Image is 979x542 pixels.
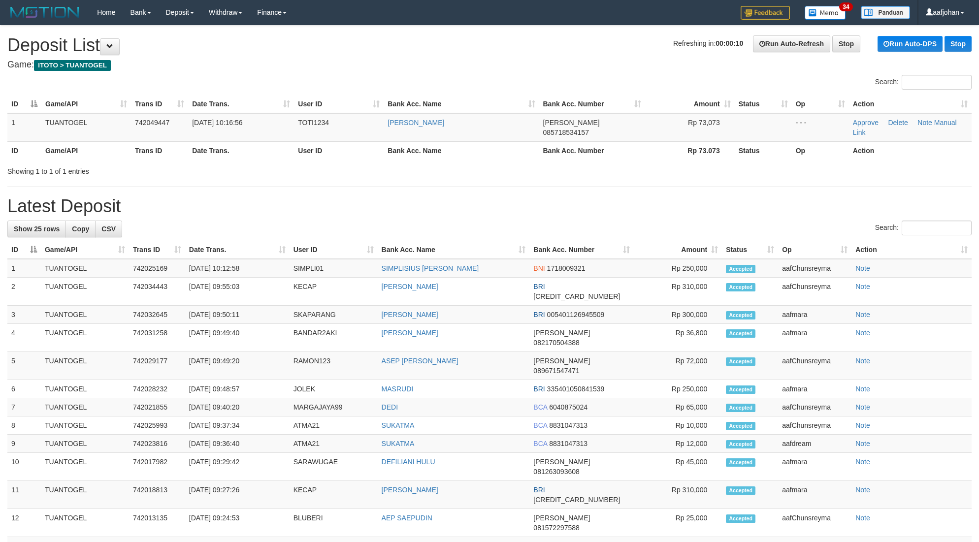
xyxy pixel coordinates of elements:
[549,440,587,447] span: Copy 8831047313 to clipboard
[7,141,41,159] th: ID
[855,385,870,393] a: Note
[688,119,720,127] span: Rp 73,073
[290,380,378,398] td: JOLEK
[41,324,129,352] td: TUANTOGEL
[634,509,722,537] td: Rp 25,000
[634,306,722,324] td: Rp 300,000
[41,453,129,481] td: TUANTOGEL
[778,509,851,537] td: aafChunsreyma
[135,119,169,127] span: 742049447
[792,113,849,142] td: - - -
[878,36,943,52] a: Run Auto-DPS
[129,453,185,481] td: 742017982
[726,329,755,338] span: Accepted
[290,481,378,509] td: KECAP
[185,509,290,537] td: [DATE] 09:24:53
[188,141,294,159] th: Date Trans.
[853,119,879,127] a: Approve
[533,339,579,347] span: Copy 082170504388 to clipboard
[7,398,41,416] td: 7
[778,352,851,380] td: aafChunsreyma
[547,311,605,319] span: Copy 005401126945509 to clipboard
[778,435,851,453] td: aafdream
[41,509,129,537] td: TUANTOGEL
[290,416,378,435] td: ATMA21
[382,283,438,290] a: [PERSON_NAME]
[131,141,188,159] th: Trans ID
[634,259,722,278] td: Rp 250,000
[849,95,972,113] th: Action: activate to sort column ascending
[290,259,378,278] td: SIMPLI01
[533,311,545,319] span: BRI
[129,278,185,306] td: 742034443
[861,6,910,19] img: panduan.png
[716,39,743,47] strong: 00:00:10
[131,95,188,113] th: Trans ID: activate to sort column ascending
[533,264,545,272] span: BNI
[726,357,755,366] span: Accepted
[875,75,972,90] label: Search:
[41,306,129,324] td: TUANTOGEL
[529,241,634,259] th: Bank Acc. Number: activate to sort column ascending
[34,60,111,71] span: ITOTO > TUANTOGEL
[855,311,870,319] a: Note
[832,35,860,52] a: Stop
[855,514,870,522] a: Note
[805,6,846,20] img: Button%20Memo.svg
[7,162,400,176] div: Showing 1 to 1 of 1 entries
[875,221,972,235] label: Search:
[294,95,384,113] th: User ID: activate to sort column ascending
[382,458,435,466] a: DEFILIANI HULU
[382,421,415,429] a: SUKATMA
[634,435,722,453] td: Rp 12,000
[290,306,378,324] td: SKAPARANG
[7,5,82,20] img: MOTION_logo.png
[382,357,458,365] a: ASEP [PERSON_NAME]
[549,403,587,411] span: Copy 6040875024 to clipboard
[290,453,378,481] td: SARAWUGAE
[185,352,290,380] td: [DATE] 09:49:20
[726,458,755,467] span: Accepted
[290,398,378,416] td: MARGAJAYA99
[533,403,547,411] span: BCA
[7,416,41,435] td: 8
[726,265,755,273] span: Accepted
[65,221,96,237] a: Copy
[185,259,290,278] td: [DATE] 10:12:58
[7,221,66,237] a: Show 25 rows
[917,119,932,127] a: Note
[533,367,579,375] span: Copy 089671547471 to clipboard
[645,141,735,159] th: Rp 73.073
[855,486,870,494] a: Note
[543,128,589,136] span: Copy 085718534157 to clipboard
[129,241,185,259] th: Trans ID: activate to sort column ascending
[533,486,545,494] span: BRI
[855,329,870,337] a: Note
[41,141,131,159] th: Game/API
[7,60,972,70] h4: Game:
[888,119,908,127] a: Delete
[634,398,722,416] td: Rp 65,000
[792,141,849,159] th: Op
[185,453,290,481] td: [DATE] 09:29:42
[185,481,290,509] td: [DATE] 09:27:26
[853,119,957,136] a: Manual Link
[855,357,870,365] a: Note
[185,435,290,453] td: [DATE] 09:36:40
[539,95,645,113] th: Bank Acc. Number: activate to sort column ascending
[384,141,539,159] th: Bank Acc. Name
[382,329,438,337] a: [PERSON_NAME]
[634,241,722,259] th: Amount: activate to sort column ascending
[851,241,972,259] th: Action: activate to sort column ascending
[547,385,605,393] span: Copy 335401050841539 to clipboard
[7,241,41,259] th: ID: activate to sort column descending
[533,514,590,522] span: [PERSON_NAME]
[634,352,722,380] td: Rp 72,000
[543,119,600,127] span: [PERSON_NAME]
[855,458,870,466] a: Note
[533,283,545,290] span: BRI
[7,113,41,142] td: 1
[726,422,755,430] span: Accepted
[7,324,41,352] td: 4
[185,306,290,324] td: [DATE] 09:50:11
